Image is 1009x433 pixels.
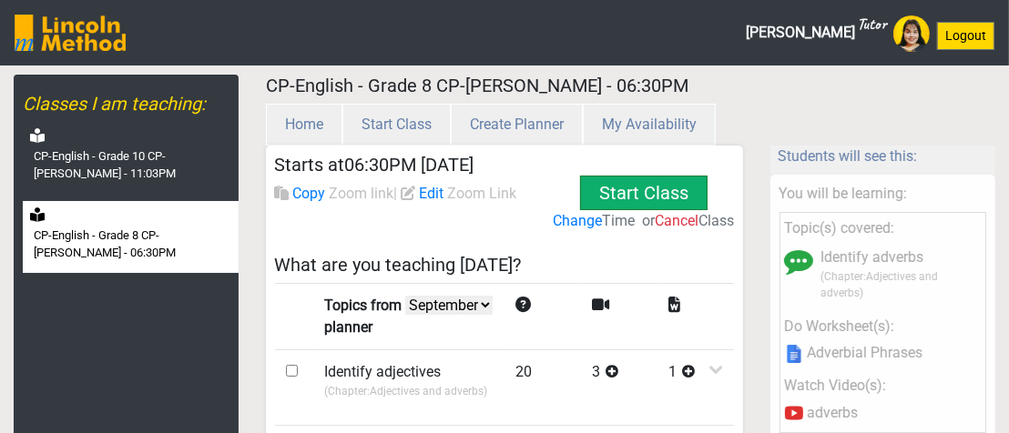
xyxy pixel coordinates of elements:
[553,210,602,232] label: Change
[342,104,451,146] button: Start Class
[602,212,635,229] span: Time
[785,217,895,239] label: Topic(s) covered:
[266,104,342,146] button: Home
[275,154,517,176] h5: Starts at 06:30PM [DATE]
[448,185,517,202] span: Zoom Link
[778,146,917,167] label: Students will see this:
[937,22,994,50] button: Logout
[808,406,859,420] label: adverbs
[785,316,895,337] label: Do Worksheet(s):
[34,227,235,262] label: CP-English - Grade 8 CP-[PERSON_NAME] - 06:30PM
[451,104,583,146] button: Create Planner
[780,183,908,205] label: You will be learning:
[583,116,716,133] a: My Availability
[857,14,886,34] sup: Tutor
[275,254,735,276] h5: What are you teaching [DATE]?
[698,212,734,229] span: Class
[275,183,517,212] label: |
[785,345,803,363] img: data:image/png;base64,iVBORw0KGgoAAAANSUhEUgAAAgAAAAIACAYAAAD0eNT6AAAABHNCSVQICAgIfAhkiAAAAAlwSFl...
[293,183,326,205] label: Copy
[504,349,581,425] td: 20
[821,268,982,301] p: (Chapter: Adjectives and adverbs )
[342,116,451,133] a: Start Class
[808,346,923,360] label: Adverbial Phrases
[821,247,924,268] label: Identify adverbs
[15,15,126,51] img: SGY6awQAAAABJRU5ErkJggg==
[451,116,583,133] a: Create Planner
[420,183,444,205] label: Edit
[657,349,734,425] td: 1
[893,15,930,52] img: Avatar
[655,210,698,232] label: Cancel
[642,212,655,229] span: or
[313,283,504,349] td: Topics from planner
[785,404,803,422] img: /static/media/youtubeIcon.2f027ba9.svg
[23,93,239,115] h5: Classes I am teaching:
[324,383,494,399] p: (Chapter: Adjectives and adverbs )
[785,375,887,397] label: Watch Video(s):
[583,104,716,146] button: My Availability
[581,349,657,425] td: 3
[34,147,235,183] label: CP-English - Grade 10 CP-[PERSON_NAME] - 11:03PM
[266,75,995,96] h5: CP-English - Grade 8 CP-[PERSON_NAME] - 06:30PM
[23,201,239,273] a: CP-English - Grade 8 CP-[PERSON_NAME] - 06:30PM
[580,176,708,210] button: Start Class
[330,185,394,202] span: Zoom link
[324,361,441,383] label: Identify adjectives
[266,116,342,133] a: Home
[746,15,886,51] span: [PERSON_NAME]
[23,122,239,194] a: CP-English - Grade 10 CP-[PERSON_NAME] - 11:03PM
